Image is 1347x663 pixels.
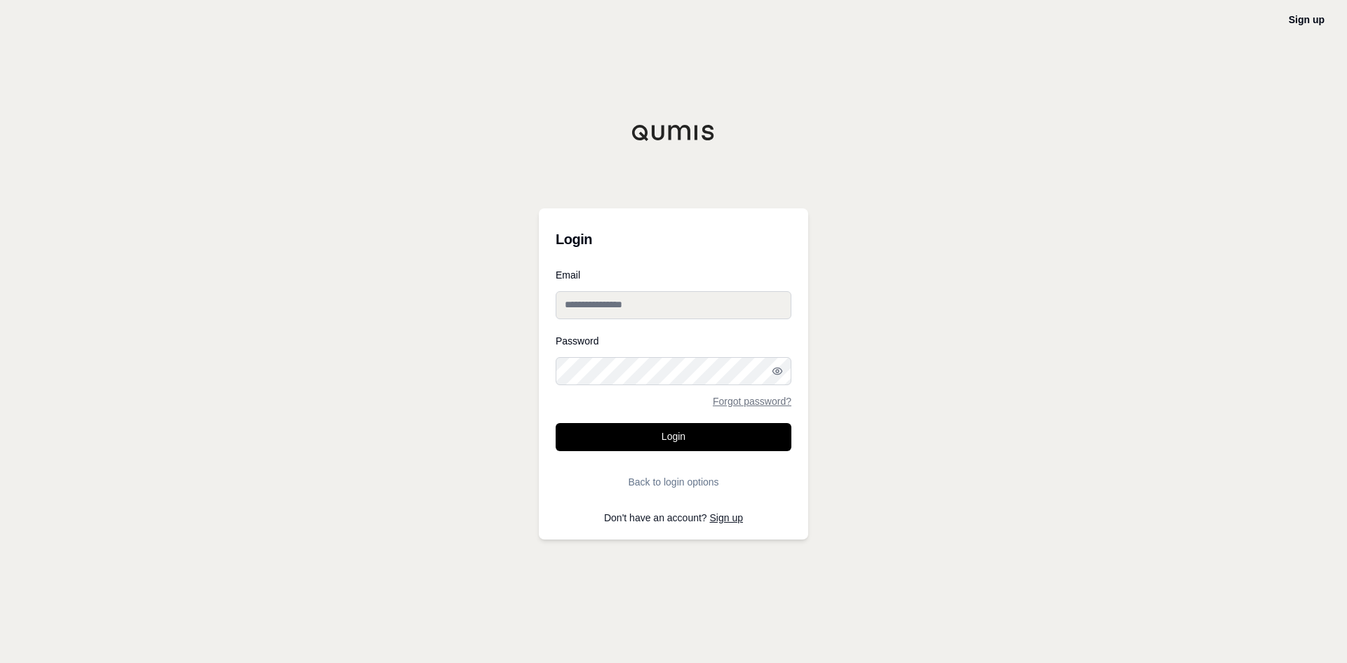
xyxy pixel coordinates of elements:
[556,336,791,346] label: Password
[556,270,791,280] label: Email
[1289,14,1325,25] a: Sign up
[631,124,716,141] img: Qumis
[556,423,791,451] button: Login
[710,512,743,523] a: Sign up
[556,225,791,253] h3: Login
[556,513,791,523] p: Don't have an account?
[556,468,791,496] button: Back to login options
[713,396,791,406] a: Forgot password?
